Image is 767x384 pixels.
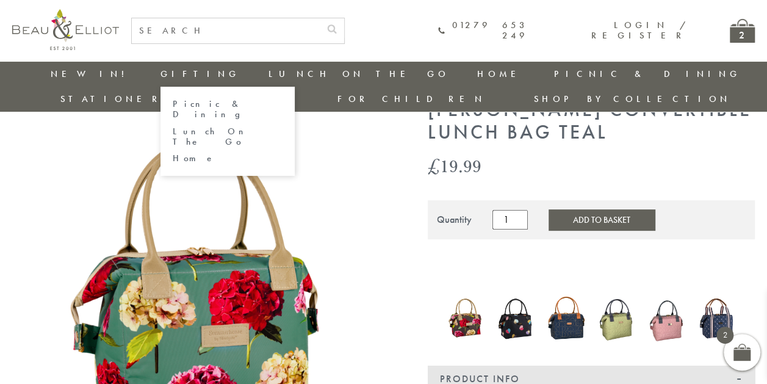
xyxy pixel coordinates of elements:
a: For Children [337,93,486,105]
img: Navy Broken-hearted Convertible Insulated Lunch Bag [547,292,585,344]
a: Lunch On The Go [173,126,283,148]
img: Sarah Kelleher Lunch Bag Dark Stone [446,295,484,341]
a: Emily convertible lunch bag [497,292,535,347]
a: Shop by collection [534,93,731,105]
img: Oxford quilted lunch bag pistachio [597,291,636,344]
bdi: 19.99 [428,153,481,178]
span: 2 [716,327,733,344]
img: Oxford quilted lunch bag mallow [648,292,686,344]
a: Navy Broken-hearted Convertible Insulated Lunch Bag [547,292,585,346]
h1: [PERSON_NAME] Convertible Lunch Bag Teal [428,99,755,144]
a: 2 [730,19,755,43]
a: Gifting [160,68,240,80]
a: Login / Register [591,19,687,42]
input: SEARCH [132,18,320,43]
img: logo [12,9,119,50]
div: Quantity [437,214,472,225]
button: Add to Basket [549,209,655,230]
a: Stationery & Gifting [60,93,289,105]
a: Picnic & Dining [173,99,283,120]
a: Sarah Kelleher Lunch Bag Dark Stone [446,295,484,344]
a: 01279 653 249 [438,20,527,42]
a: New in! [51,68,132,80]
a: Home [173,153,283,164]
a: Oxford quilted lunch bag mallow [648,292,686,347]
a: Home [477,68,526,80]
a: Lunch On The Go [268,68,448,80]
a: Oxford quilted lunch bag pistachio [597,291,636,347]
img: Emily convertible lunch bag [497,292,535,344]
img: Monogram Midnight Convertible Lunch Bag [698,295,736,341]
iframe: Secure express checkout frame [425,247,757,275]
a: Monogram Midnight Convertible Lunch Bag [698,295,736,344]
a: Picnic & Dining [554,68,741,80]
span: £ [428,153,440,178]
input: Product quantity [492,210,528,230]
